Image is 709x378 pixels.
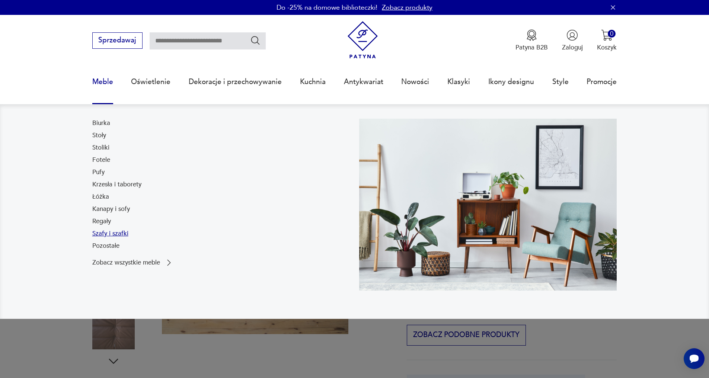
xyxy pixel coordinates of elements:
[601,29,613,41] img: Ikona koszyka
[92,168,105,177] a: Pufy
[92,65,113,99] a: Meble
[562,43,583,52] p: Zaloguj
[587,65,617,99] a: Promocje
[447,65,470,99] a: Klasyki
[92,38,143,44] a: Sprzedawaj
[92,229,128,238] a: Szafy i szafki
[608,30,616,38] div: 0
[526,29,537,41] img: Ikona medalu
[92,205,130,214] a: Kanapy i sofy
[515,29,548,52] button: Patyna B2B
[562,29,583,52] button: Zaloguj
[250,35,261,46] button: Szukaj
[92,180,141,189] a: Krzesła i taborety
[92,156,110,164] a: Fotele
[92,241,119,250] a: Pozostałe
[515,43,548,52] p: Patyna B2B
[92,258,173,267] a: Zobacz wszystkie meble
[597,43,617,52] p: Koszyk
[92,32,143,49] button: Sprzedawaj
[92,143,109,152] a: Stoliki
[401,65,429,99] a: Nowości
[684,348,705,369] iframe: Smartsupp widget button
[552,65,569,99] a: Style
[382,3,432,12] a: Zobacz produkty
[344,21,381,59] img: Patyna - sklep z meblami i dekoracjami vintage
[92,119,110,128] a: Biurka
[92,131,106,140] a: Stoły
[344,65,383,99] a: Antykwariat
[277,3,377,12] p: Do -25% na domowe biblioteczki!
[189,65,282,99] a: Dekoracje i przechowywanie
[92,217,111,226] a: Regały
[131,65,170,99] a: Oświetlenie
[92,192,109,201] a: Łóżka
[597,29,617,52] button: 0Koszyk
[488,65,534,99] a: Ikony designu
[300,65,326,99] a: Kuchnia
[92,260,160,266] p: Zobacz wszystkie meble
[515,29,548,52] a: Ikona medaluPatyna B2B
[359,119,617,291] img: 969d9116629659dbb0bd4e745da535dc.jpg
[566,29,578,41] img: Ikonka użytkownika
